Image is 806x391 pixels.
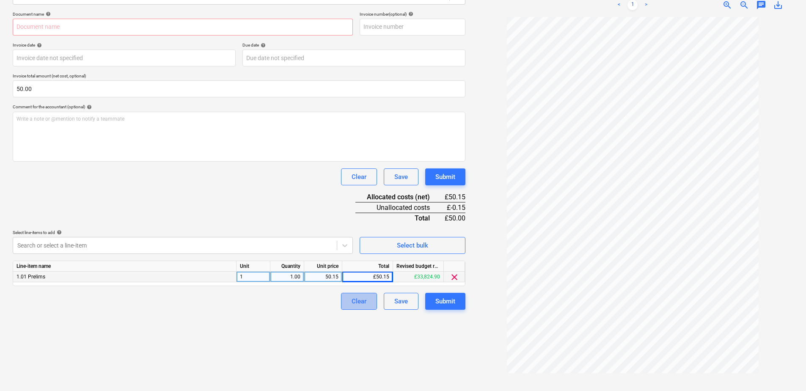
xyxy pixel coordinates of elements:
[352,296,366,307] div: Clear
[13,80,465,97] input: Invoice total amount (net cost, optional)
[13,50,236,66] input: Invoice date not specified
[425,293,465,310] button: Submit
[384,293,418,310] button: Save
[394,171,408,182] div: Save
[237,272,270,282] div: 1
[393,261,444,272] div: Revised budget remaining
[342,272,393,282] div: £50.15
[13,73,465,80] p: Invoice total amount (net cost, optional)
[764,350,806,391] iframe: Chat Widget
[35,43,42,48] span: help
[449,272,459,282] span: clear
[435,171,455,182] div: Submit
[443,202,465,213] div: £-0.15
[13,42,236,48] div: Invoice date
[341,293,377,310] button: Clear
[384,168,418,185] button: Save
[360,237,465,254] button: Select bulk
[304,261,342,272] div: Unit price
[242,50,465,66] input: Due date not specified
[13,230,353,235] div: Select line-items to add
[270,261,304,272] div: Quantity
[355,202,443,213] div: Unallocated costs
[360,19,465,36] input: Invoice number
[342,261,393,272] div: Total
[13,104,465,110] div: Comment for the accountant (optional)
[242,42,465,48] div: Due date
[355,192,443,202] div: Allocated costs (net)
[360,11,465,17] div: Invoice number (optional)
[44,11,51,17] span: help
[85,105,92,110] span: help
[425,168,465,185] button: Submit
[308,272,338,282] div: 50.15
[407,11,413,17] span: help
[17,274,45,280] span: 1.01 Prelims
[397,240,428,251] div: Select bulk
[394,296,408,307] div: Save
[443,192,465,202] div: £50.15
[435,296,455,307] div: Submit
[13,11,353,17] div: Document name
[352,171,366,182] div: Clear
[259,43,266,48] span: help
[393,272,444,282] div: £33,824.90
[443,213,465,223] div: £50.00
[13,261,237,272] div: Line-item name
[55,230,62,235] span: help
[274,272,300,282] div: 1.00
[237,261,270,272] div: Unit
[13,19,353,36] input: Document name
[355,213,443,223] div: Total
[341,168,377,185] button: Clear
